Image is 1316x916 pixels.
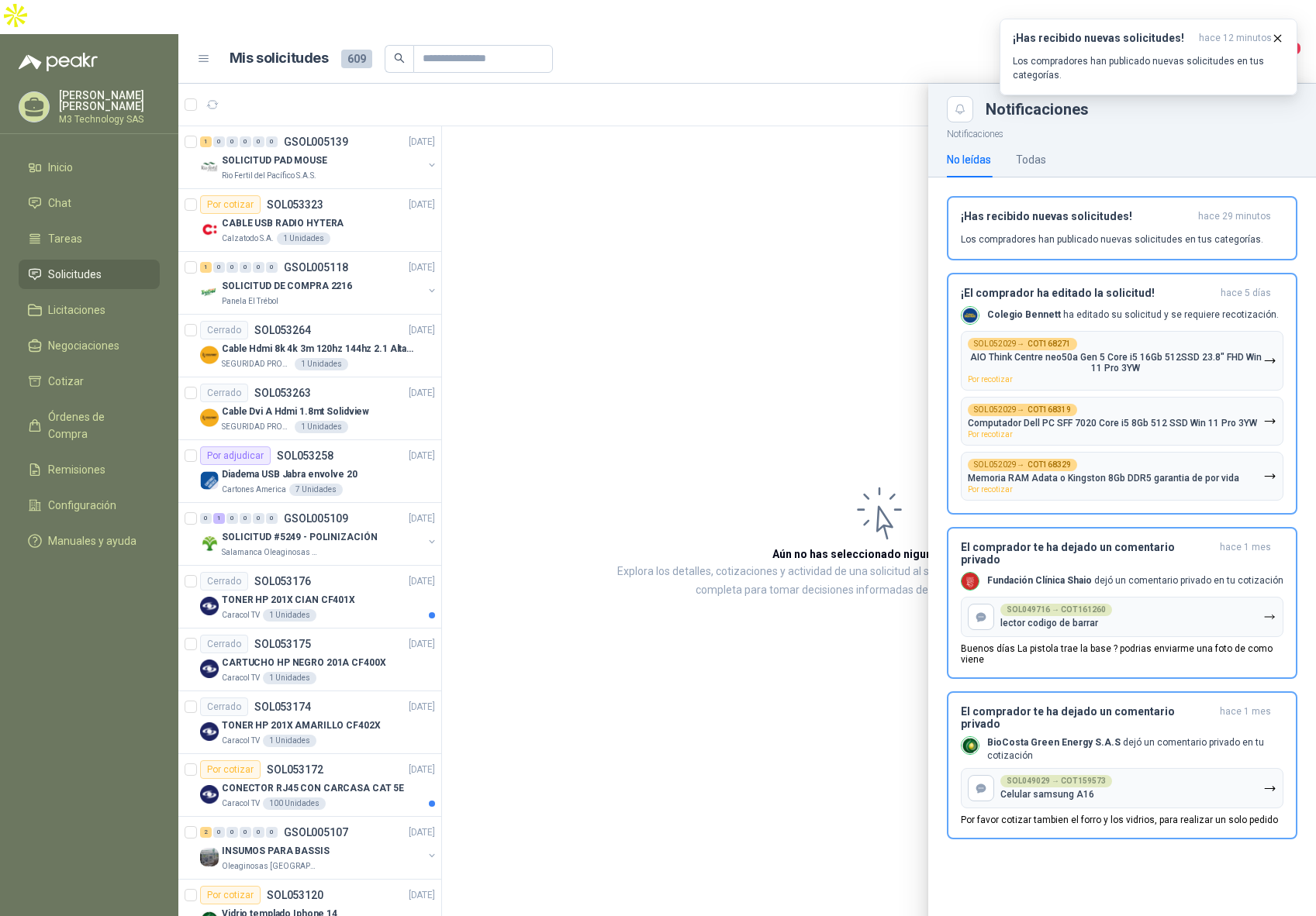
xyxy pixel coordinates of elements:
button: SOL049716 → COT161260lector codigo de barrar [961,597,1283,637]
a: Cotizar [19,367,160,396]
img: Company Logo [962,573,979,590]
p: Los compradores han publicado nuevas solicitudes en tus categorías. [1013,54,1284,82]
span: Chat [48,195,71,212]
a: Tareas [19,224,160,253]
span: Tareas [48,230,82,247]
span: Negociaciones [48,337,119,354]
span: hace 29 minutos [1198,210,1271,223]
p: ha editado su solicitud y se requiere recotización. [987,308,1279,322]
a: Licitaciones [19,295,160,325]
span: Configuración [48,497,116,514]
span: Manuales y ayuda [48,532,136,549]
p: Memoria RAM Adata o Kingston 8Gb DDR5 garantia de por vida [968,473,1239,484]
span: Órdenes de Compra [48,408,145,443]
p: Notificaciones [928,122,1316,142]
p: Buenos días La pistola trae la base ? podrias enviarme una foto de como viene [961,643,1283,665]
img: Company Logo [962,307,979,324]
a: Inicio [19,153,160,182]
b: BioCosta Green Energy S.A.S [987,737,1121,748]
button: ¡El comprador ha editado la solicitud!hace 5 días Company LogoColegio Bennett ha editado su solic... [947,273,1297,515]
a: Negociaciones [19,331,160,360]
div: SOL052029 → [968,404,1077,416]
a: Configuración [19,491,160,520]
p: Por favor cotizar tambien el forro y los vidrios, para realizar un solo pedido [961,814,1278,825]
div: No leídas [947,151,991,168]
span: hace 5 días [1221,287,1271,300]
h3: ¡Has recibido nuevas solicitudes! [1013,32,1193,45]
button: Close [947,96,973,122]
button: SOL049029 → COT159573Celular samsung A16 [961,768,1283,808]
p: M3 Technology SAS [59,115,160,124]
a: Órdenes de Compra [19,402,160,449]
div: SOL052029 → [968,338,1077,350]
button: El comprador te ha dejado un comentario privadohace 1 mes Company LogoBioCosta Green Energy S.A.S... [947,691,1297,840]
p: dejó un comentario privado en tu cotización [987,574,1283,587]
a: Remisiones [19,455,160,484]
button: El comprador te ha dejado un comentario privadohace 1 mes Company LogoFundación Clínica Shaio dej... [947,527,1297,679]
p: AIO Think Centre neo50a Gen 5 Core i5 16Gb 512SSD 23.8" FHD Win 11 Pro 3YW [968,352,1263,374]
p: Los compradores han publicado nuevas solicitudes en tus categorías. [961,232,1263,246]
button: SOL052029→COT168319Computador Dell PC SFF 7020 Core i5 8Gb 512 SSD Win 11 Pro 3YWPor recotizar [961,397,1283,446]
b: COT168319 [1028,406,1071,414]
span: Por recotizar [968,430,1013,439]
span: Por recotizar [968,485,1013,494]
span: Remisiones [48,461,105,478]
span: Licitaciones [48,301,105,319]
b: COT168329 [1028,461,1071,469]
h3: El comprador te ha dejado un comentario privado [961,541,1214,566]
span: hace 1 mes [1220,705,1271,730]
span: hace 1 mes [1220,541,1271,566]
img: Logo peakr [19,53,98,71]
span: Cotizar [48,373,84,390]
span: Solicitudes [48,266,102,283]
h3: El comprador te ha dejado un comentario privado [961,705,1214,730]
div: Notificaciones [986,102,1297,117]
button: SOL052029→COT168271AIO Think Centre neo50a Gen 5 Core i5 16Gb 512SSD 23.8" FHD Win 11 Pro 3YWPor ... [961,331,1283,391]
p: lector codigo de barrar [1000,618,1098,628]
a: Solicitudes [19,260,160,289]
p: Computador Dell PC SFF 7020 Core i5 8Gb 512 SSD Win 11 Pro 3YW [968,418,1257,429]
a: Chat [19,188,160,218]
a: Manuales y ayuda [19,526,160,556]
div: Todas [1016,151,1046,168]
button: ¡Has recibido nuevas solicitudes!hace 29 minutos Los compradores han publicado nuevas solicitudes... [947,196,1297,260]
span: Inicio [48,159,73,176]
span: search [394,53,405,64]
h3: ¡Has recibido nuevas solicitudes! [961,210,1192,223]
p: [PERSON_NAME] [PERSON_NAME] [59,90,160,112]
b: Colegio Bennett [987,309,1061,320]
span: 609 [341,50,372,68]
button: 4 [1269,45,1297,73]
button: ¡Has recibido nuevas solicitudes!hace 12 minutos Los compradores han publicado nuevas solicitudes... [1000,19,1297,95]
p: dejó un comentario privado en tu cotización [987,736,1283,763]
p: Celular samsung A16 [1000,789,1094,800]
span: hace 12 minutos [1199,32,1272,45]
h1: Mis solicitudes [230,47,329,70]
div: SOL049029 → COT159573 [1000,775,1112,787]
button: SOL052029→COT168329Memoria RAM Adata o Kingston 8Gb DDR5 garantia de por vidaPor recotizar [961,452,1283,501]
div: SOL049716 → COT161260 [1000,604,1112,616]
span: Por recotizar [968,375,1013,384]
b: COT168271 [1028,340,1071,348]
div: SOL052029 → [968,459,1077,471]
h3: ¡El comprador ha editado la solicitud! [961,287,1214,300]
b: Fundación Clínica Shaio [987,575,1092,586]
img: Company Logo [962,737,979,754]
